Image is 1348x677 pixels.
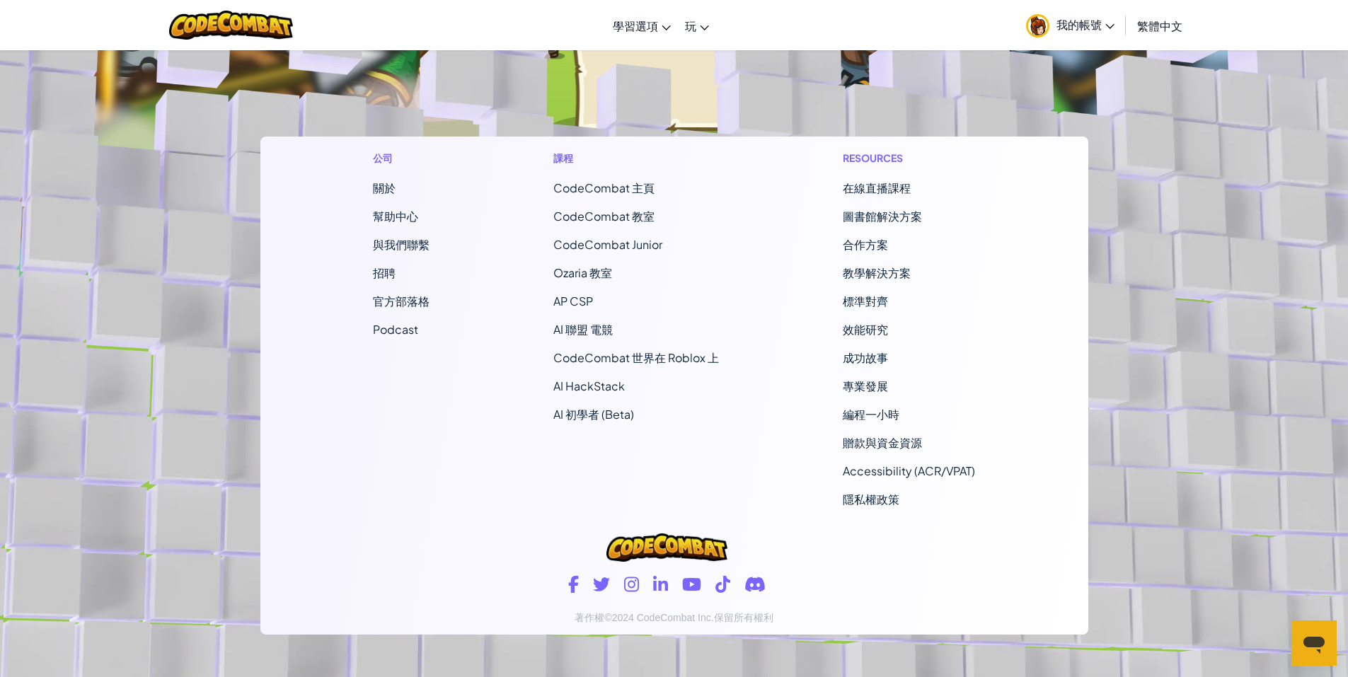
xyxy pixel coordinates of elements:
[553,350,719,365] a: CodeCombat 世界在 Roblox 上
[553,209,655,224] a: CodeCombat 教室
[678,6,716,45] a: 玩
[843,322,888,337] a: 效能研究
[604,612,713,623] span: ©2024 CodeCombat Inc.
[843,209,922,224] a: 圖書館解決方案
[843,180,911,195] a: 在線直播課程
[843,265,911,280] a: 教學解決方案
[1130,6,1189,45] a: 繁體中文
[843,407,899,422] a: 編程一小時
[843,463,975,478] a: Accessibility (ACR/VPAT)
[843,435,922,450] a: 贈款與資金資源
[606,533,727,562] img: CodeCombat logo
[606,6,678,45] a: 學習選項
[843,151,975,166] h1: Resources
[1056,17,1114,32] span: 我的帳號
[843,294,888,308] a: 標準對齊
[373,180,396,195] a: 關於
[553,237,662,252] a: CodeCombat Junior
[553,151,719,166] h1: 課程
[553,378,625,393] a: AI HackStack
[843,237,888,252] a: 合作方案
[613,18,658,33] span: 學習選項
[373,294,430,308] a: 官方部落格
[373,322,418,337] a: Podcast
[553,180,655,195] span: CodeCombat 主頁
[373,151,430,166] h1: 公司
[843,350,888,365] a: 成功故事
[1137,18,1182,33] span: 繁體中文
[553,322,613,337] a: AI 聯盟 電競
[1019,3,1122,47] a: 我的帳號
[373,265,396,280] a: 招聘
[1026,14,1049,37] img: avatar
[373,237,430,252] span: 與我們聯繫
[553,407,634,422] a: AI 初學者 (Beta)
[575,612,604,623] span: 著作權
[843,378,888,393] a: 專業發展
[843,492,899,507] a: 隱私權政策
[553,294,593,308] a: AP CSP
[714,612,773,623] span: 保留所有權利
[553,265,612,280] a: Ozaria 教室
[169,11,293,40] img: CodeCombat logo
[685,18,696,33] span: 玩
[1291,620,1337,666] iframe: 開啟傳訊視窗按鈕，對話進行中
[373,209,418,224] a: 幫助中心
